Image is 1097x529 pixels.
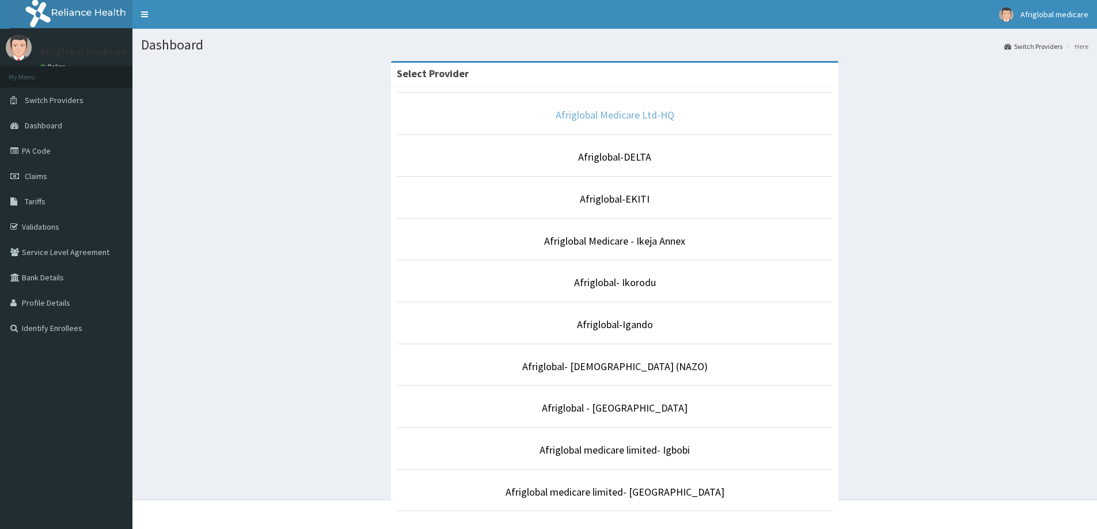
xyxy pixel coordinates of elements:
[40,63,68,71] a: Online
[1064,41,1088,51] li: Here
[25,95,83,105] span: Switch Providers
[544,234,685,248] a: Afriglobal Medicare - Ikeja Annex
[141,37,1088,52] h1: Dashboard
[540,443,690,456] a: Afriglobal medicare limited- Igbobi
[397,67,469,80] strong: Select Provider
[1004,41,1062,51] a: Switch Providers
[1020,9,1088,20] span: Afriglobal medicare
[522,360,708,373] a: Afriglobal- [DEMOGRAPHIC_DATA] (NAZO)
[578,150,651,163] a: Afriglobal-DELTA
[542,401,688,414] a: Afriglobal - [GEOGRAPHIC_DATA]
[25,171,47,181] span: Claims
[6,35,32,60] img: User Image
[25,120,62,131] span: Dashboard
[25,196,45,207] span: Tariffs
[580,192,650,205] a: Afriglobal-EKITI
[40,47,128,57] p: Afriglobal medicare
[577,318,653,331] a: Afriglobal-Igando
[999,7,1014,22] img: User Image
[556,108,674,121] a: Afriglobal Medicare Ltd-HQ
[506,485,724,498] a: Afriglobal medicare limited- [GEOGRAPHIC_DATA]
[574,276,656,289] a: Afriglobal- Ikorodu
